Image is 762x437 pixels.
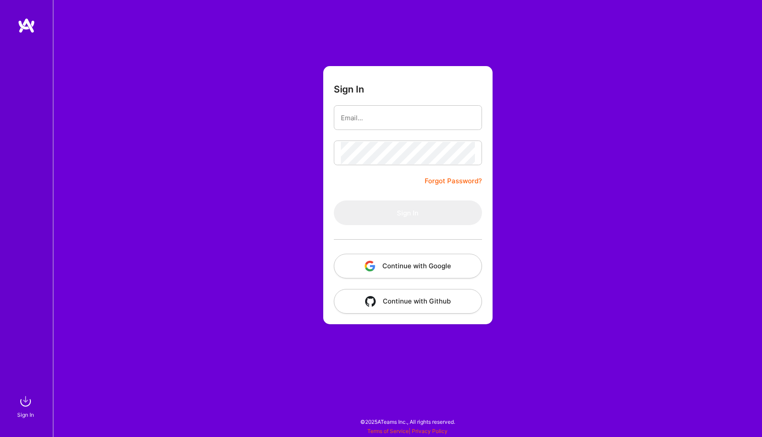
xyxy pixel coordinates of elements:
[334,84,364,95] h3: Sign In
[334,200,482,225] button: Sign In
[53,411,762,433] div: © 2025 ATeams Inc., All rights reserved.
[334,254,482,278] button: Continue with Google
[365,296,376,307] img: icon
[367,428,409,434] a: Terms of Service
[425,176,482,186] a: Forgot Password?
[18,18,35,33] img: logo
[412,428,448,434] a: Privacy Policy
[19,393,34,419] a: sign inSign In
[367,428,448,434] span: |
[334,289,482,314] button: Continue with Github
[341,107,475,129] input: Email...
[365,261,375,271] img: icon
[17,410,34,419] div: Sign In
[17,393,34,410] img: sign in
